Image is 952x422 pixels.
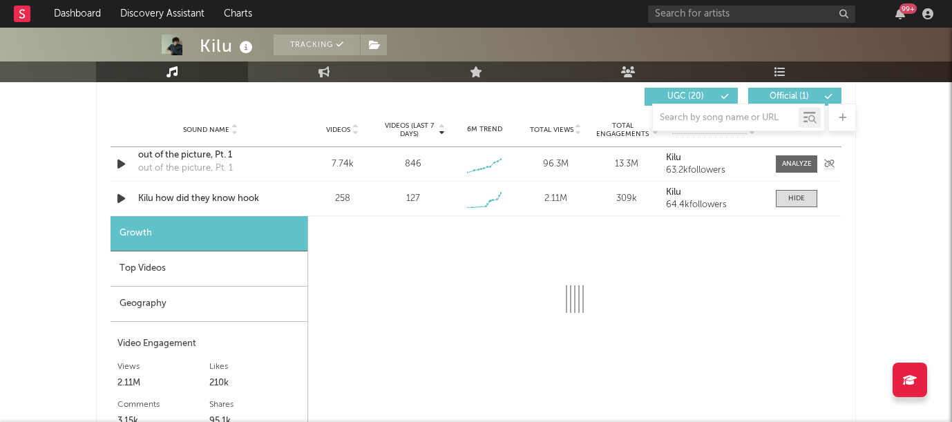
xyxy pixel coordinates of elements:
[111,251,307,287] div: Top Videos
[209,396,301,413] div: Shares
[111,287,307,322] div: Geography
[899,3,917,14] div: 99 +
[310,157,374,171] div: 7.74k
[209,375,301,392] div: 210k
[138,162,233,175] div: out of the picture, Pt. 1
[654,93,717,101] span: UGC ( 20 )
[524,192,588,206] div: 2.11M
[406,192,420,206] div: 127
[117,336,301,352] div: Video Engagement
[209,358,301,375] div: Likes
[200,35,256,57] div: Kilu
[117,396,209,413] div: Comments
[310,192,374,206] div: 258
[117,375,209,392] div: 2.11M
[645,88,738,106] button: UGC(20)
[138,148,283,162] a: out of the picture, Pt. 1
[648,6,855,23] input: Search for artists
[666,200,762,210] div: 64.4k followers
[748,88,841,106] button: Official(1)
[111,216,307,251] div: Growth
[653,113,799,124] input: Search by song name or URL
[595,157,659,171] div: 13.3M
[405,157,421,171] div: 846
[666,188,762,198] a: Kilu
[524,157,588,171] div: 96.3M
[274,35,360,55] button: Tracking
[666,188,681,197] strong: Kilu
[666,153,681,162] strong: Kilu
[895,8,905,19] button: 99+
[666,166,762,175] div: 63.2k followers
[138,192,283,206] a: Kilu how did they know hook
[117,358,209,375] div: Views
[595,192,659,206] div: 309k
[666,153,762,163] a: Kilu
[757,93,821,101] span: Official ( 1 )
